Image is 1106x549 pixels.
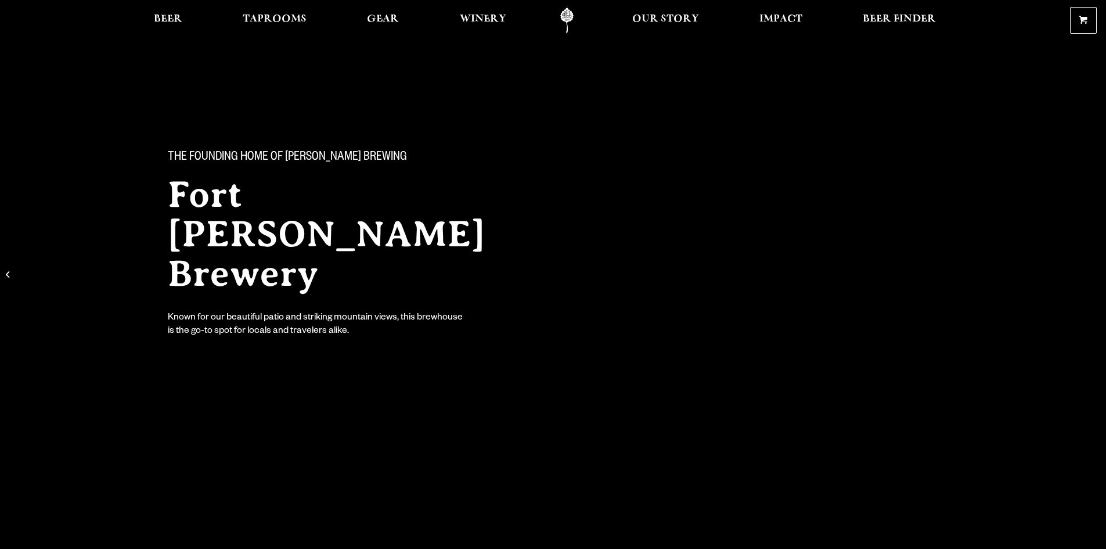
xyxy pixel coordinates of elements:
[752,8,810,34] a: Impact
[759,15,802,24] span: Impact
[632,15,699,24] span: Our Story
[235,8,314,34] a: Taprooms
[855,8,943,34] a: Beer Finder
[168,312,465,339] div: Known for our beautiful patio and striking mountain views, this brewhouse is the go-to spot for l...
[545,8,589,34] a: Odell Home
[863,15,936,24] span: Beer Finder
[452,8,514,34] a: Winery
[168,150,407,166] span: The Founding Home of [PERSON_NAME] Brewing
[367,15,399,24] span: Gear
[168,175,530,293] h2: Fort [PERSON_NAME] Brewery
[154,15,182,24] span: Beer
[625,8,707,34] a: Our Story
[359,8,406,34] a: Gear
[146,8,190,34] a: Beer
[243,15,307,24] span: Taprooms
[460,15,506,24] span: Winery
